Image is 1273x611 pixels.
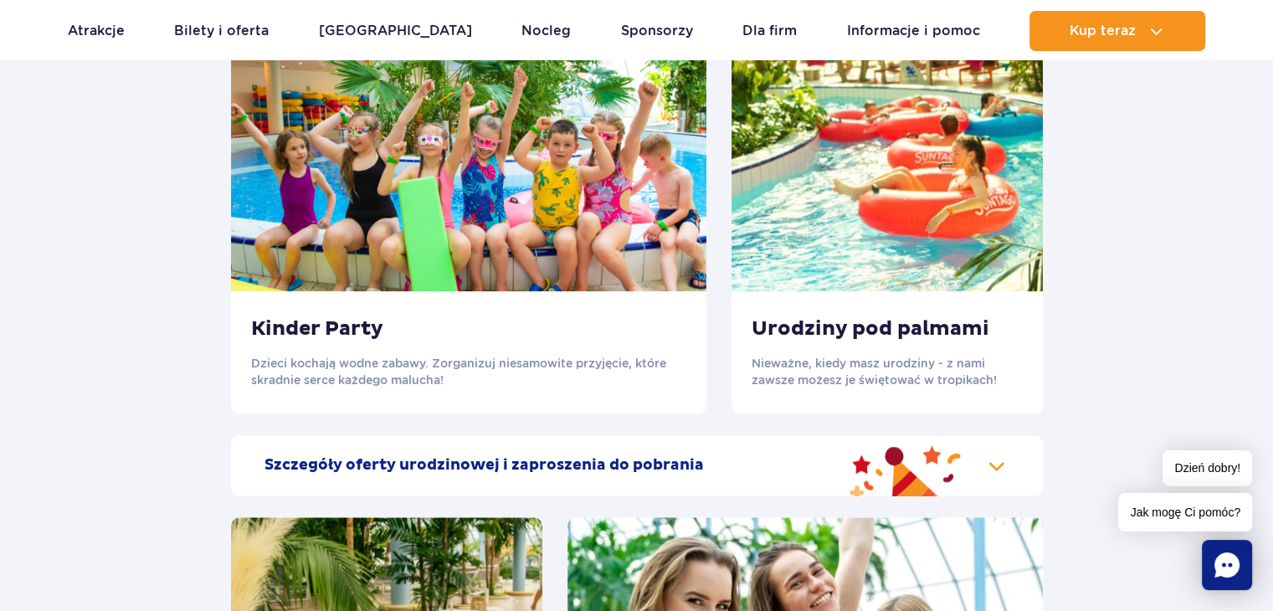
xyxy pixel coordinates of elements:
a: Nocleg [521,11,571,51]
h3: Kinder Party [251,316,686,341]
button: Kup teraz [1029,11,1205,51]
a: Sponsorzy [621,11,693,51]
span: Dzień dobry! [1163,450,1252,486]
p: Dzieci kochają wodne zabawy. Zorganizuj niesamowite przyjęcie, które skradnie serce każdego malucha! [251,355,686,388]
span: Jak mogę Ci pomóc? [1118,493,1252,531]
h2: Szczegóły oferty urodzinowej i zaproszenia do pobrania [264,455,704,475]
a: Bilety i oferta [174,11,269,51]
a: Atrakcje [68,11,125,51]
h3: Urodziny pod palmami [752,316,1023,341]
a: Informacje i pomoc [847,11,980,51]
p: Nieważne, kiedy masz urodziny - z nami zawsze możesz je świętować w tropikach! [752,355,1023,388]
img: Urodziny pod palmami [731,28,1043,291]
a: [GEOGRAPHIC_DATA] [319,11,472,51]
span: Kup teraz [1070,23,1136,39]
a: Dla firm [742,11,797,51]
div: Chat [1202,540,1252,590]
img: Kinder Party [231,28,706,291]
